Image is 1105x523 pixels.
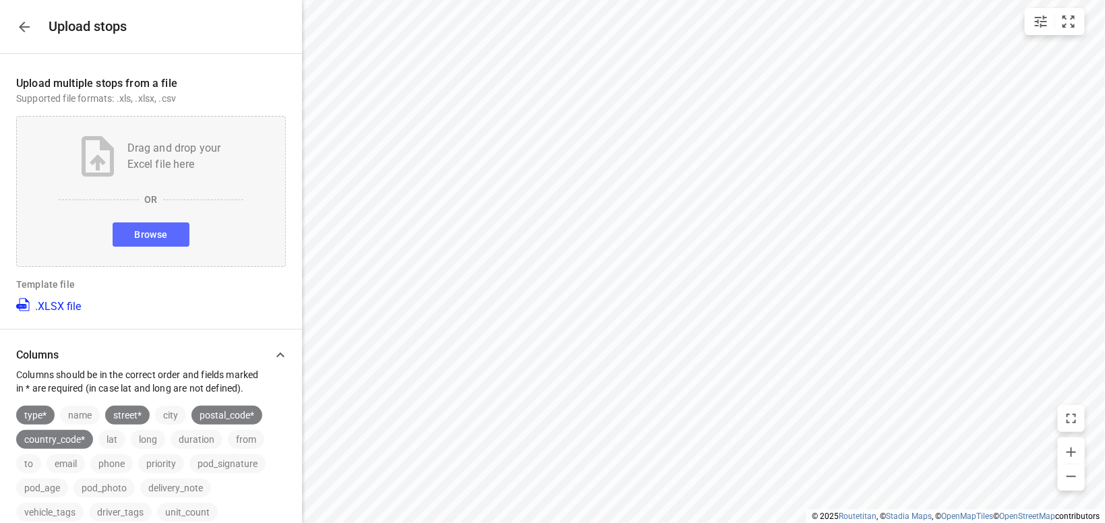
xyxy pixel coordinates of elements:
[157,507,218,518] span: unit_count
[16,458,41,469] span: to
[47,458,85,469] span: email
[16,368,267,395] p: Columns should be in the correct order and fields marked in * are required (in case lat and long ...
[16,297,32,313] img: XLSX
[812,512,1100,521] li: © 2025 , © , © © contributors
[999,512,1055,521] a: OpenStreetMap
[171,434,222,445] span: duration
[16,434,93,445] span: country_code*
[73,483,135,493] span: pod_photo
[98,434,125,445] span: lat
[105,410,150,421] span: street*
[1027,8,1054,35] button: Map settings
[16,75,286,92] p: Upload multiple stops from a file
[89,507,152,518] span: driver_tags
[113,222,189,247] button: Browse
[134,226,167,243] span: Browse
[16,348,267,361] p: Columns
[60,410,100,421] span: name
[16,507,84,518] span: vehicle_tags
[1025,8,1085,35] div: small contained button group
[886,512,932,521] a: Stadia Maps
[16,483,68,493] span: pod_age
[228,434,264,445] span: from
[839,512,876,521] a: Routetitan
[155,410,186,421] span: city
[90,458,133,469] span: phone
[16,342,286,395] div: ColumnsColumns should be in the correct order and fields marked in * are required (in case lat an...
[127,140,221,173] p: Drag and drop your Excel file here
[131,434,165,445] span: long
[1055,8,1082,35] button: Fit zoom
[140,483,211,493] span: delivery_note
[16,410,55,421] span: type*
[16,278,286,291] p: Template file
[16,297,81,313] a: .XLSX file
[191,410,262,421] span: postal_code*
[16,92,286,105] p: Supported file formats: .xls, .xlsx, .csv
[144,193,157,206] p: OR
[138,458,184,469] span: priority
[49,19,127,34] h5: Upload stops
[82,136,114,177] img: Upload file
[189,458,266,469] span: pod_signature
[941,512,993,521] a: OpenMapTiles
